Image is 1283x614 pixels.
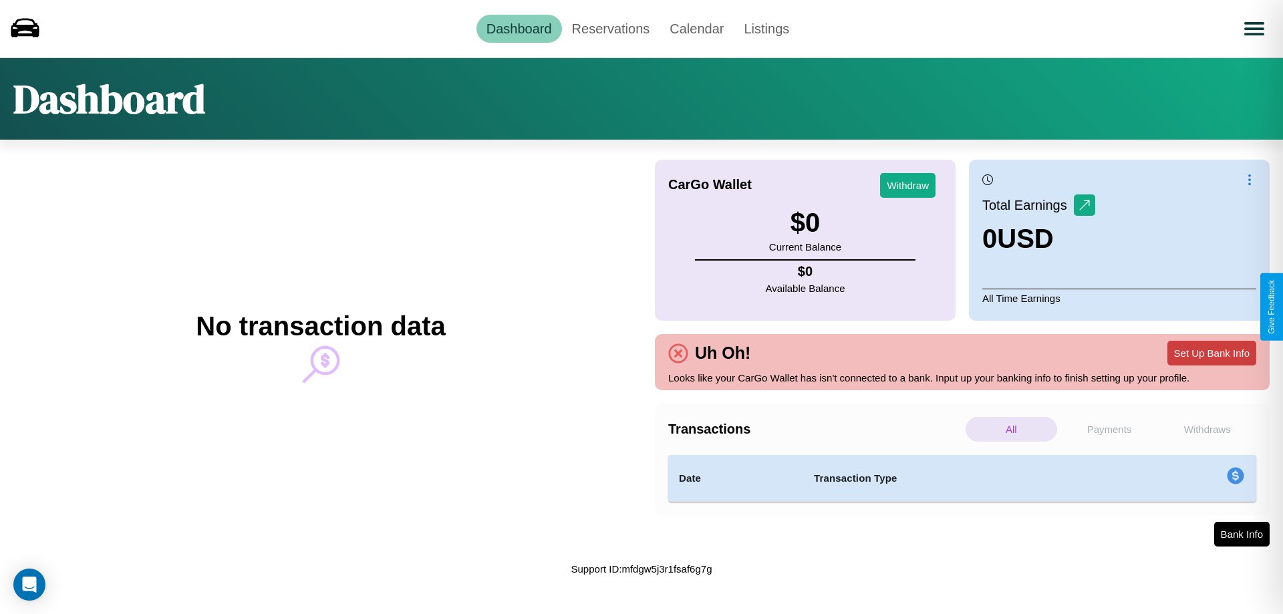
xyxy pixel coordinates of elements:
[1064,417,1155,442] p: Payments
[966,417,1057,442] p: All
[1161,417,1253,442] p: Withdraws
[668,422,962,437] h4: Transactions
[476,15,562,43] a: Dashboard
[668,455,1256,502] table: simple table
[668,369,1256,387] p: Looks like your CarGo Wallet has isn't connected to a bank. Input up your banking info to finish ...
[1267,280,1276,334] div: Give Feedback
[982,289,1256,307] p: All Time Earnings
[196,311,445,341] h2: No transaction data
[769,238,841,256] p: Current Balance
[679,470,793,486] h4: Date
[769,208,841,238] h3: $ 0
[1236,10,1273,47] button: Open menu
[1167,341,1256,365] button: Set Up Bank Info
[571,560,712,578] p: Support ID: mfdgw5j3r1fsaf6g7g
[688,343,757,363] h4: Uh Oh!
[734,15,799,43] a: Listings
[13,71,205,126] h1: Dashboard
[13,569,45,601] div: Open Intercom Messenger
[1214,522,1270,547] button: Bank Info
[660,15,734,43] a: Calendar
[982,224,1095,254] h3: 0 USD
[880,173,936,198] button: Withdraw
[814,470,1117,486] h4: Transaction Type
[766,264,845,279] h4: $ 0
[982,193,1074,217] p: Total Earnings
[668,177,752,192] h4: CarGo Wallet
[562,15,660,43] a: Reservations
[766,279,845,297] p: Available Balance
